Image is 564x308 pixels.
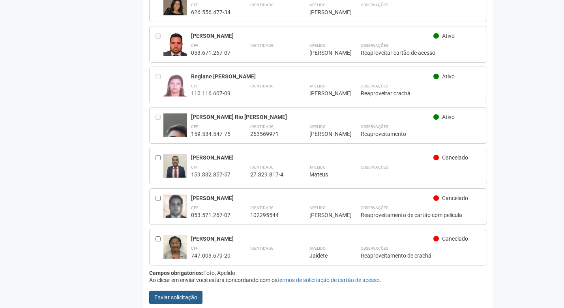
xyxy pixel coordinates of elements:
strong: CPF [191,3,199,7]
div: Entre em contato com a Aministração para solicitar o cancelamento ou 2a via [156,73,163,97]
div: [PERSON_NAME] [191,32,434,39]
strong: Identidade [250,206,274,210]
div: Regiane [PERSON_NAME] [191,73,434,80]
strong: Observações [361,165,388,169]
strong: Observações [361,246,388,250]
strong: CPF [191,206,199,210]
div: [PERSON_NAME] Rio [PERSON_NAME] [191,113,434,121]
strong: Identidade [250,165,274,169]
span: Cancelado [442,236,468,242]
strong: CPF [191,246,199,250]
div: [PERSON_NAME] [191,154,434,161]
img: user.jpg [163,195,187,223]
strong: Apelido [309,124,326,129]
div: 053.671.267-07 [191,49,230,56]
strong: Observações [361,3,388,7]
div: [PERSON_NAME] [191,235,434,242]
div: 110.116.607-09 [191,90,230,97]
div: Reaproveitar crachá [361,90,481,97]
strong: CPF [191,84,199,88]
img: user.jpg [163,235,187,259]
strong: Apelido [309,206,326,210]
span: Cancelado [442,154,468,161]
div: Jaidete [309,252,341,259]
strong: CPF [191,43,199,48]
strong: Identidade [250,3,274,7]
strong: CPF [191,124,199,129]
div: 27.329.817-4 [250,171,290,178]
div: Entre em contato com a Aministração para solicitar o cancelamento ou 2a via [156,32,163,56]
strong: Apelido [309,3,326,7]
div: Entre em contato com a Aministração para solicitar o cancelamento ou 2a via [156,113,163,137]
strong: Observações [361,206,388,210]
strong: Apelido [309,246,326,250]
img: user.jpg [163,32,187,61]
div: 102295544 [250,212,290,219]
div: [PERSON_NAME] [309,49,341,56]
div: Reaproveitar cartão de acesso [361,49,481,56]
div: Reaproveitamento [361,130,481,137]
div: Reaproveitamento de cartão com película [361,212,481,219]
img: user.jpg [163,154,187,178]
div: [PERSON_NAME] [309,9,341,16]
span: Ativo [442,33,455,39]
strong: Observações [361,124,388,129]
div: 159.534.547-75 [191,130,230,137]
span: Ativo [442,73,455,80]
div: Reaproveitamento de crachá [361,252,481,259]
strong: CPF [191,165,199,169]
img: user.jpg [163,73,187,103]
strong: Identidade [250,246,274,250]
button: Enviar solicitação [149,291,202,304]
div: 263569971 [250,130,290,137]
div: [PERSON_NAME] [309,90,341,97]
div: 159.332.857-57 [191,171,230,178]
div: Ao clicar em enviar você estará concordando com os . [149,276,487,284]
strong: Observações [361,84,388,88]
strong: Apelido [309,84,326,88]
div: Mateus [309,171,341,178]
span: Cancelado [442,195,468,201]
a: termos de solicitação de cartão de acesso [277,277,380,283]
strong: Apelido [309,165,326,169]
span: Ativo [442,114,455,120]
strong: Identidade [250,124,274,129]
div: [PERSON_NAME] [191,195,434,202]
div: 626.556.477-34 [191,9,230,16]
div: [PERSON_NAME] [309,130,341,137]
strong: Observações [361,43,388,48]
strong: Apelido [309,43,326,48]
strong: Identidade [250,84,274,88]
strong: Identidade [250,43,274,48]
div: Foto, Apelido [149,269,487,276]
img: user.jpg [163,113,187,162]
strong: Campos obrigatórios: [149,270,203,276]
div: 053.571.267-07 [191,212,230,219]
div: 747.003.679-20 [191,252,230,259]
div: [PERSON_NAME] [309,212,341,219]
